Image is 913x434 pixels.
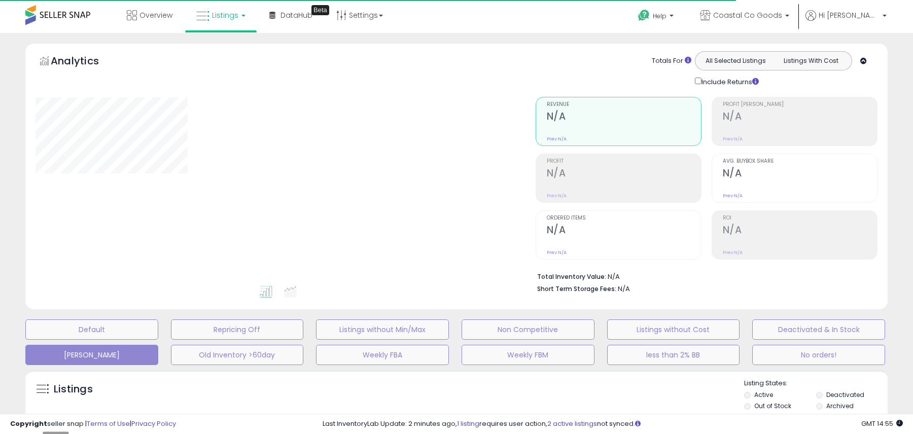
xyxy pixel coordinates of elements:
[723,111,877,124] h2: N/A
[607,345,740,365] button: less than 2% BB
[171,319,304,340] button: Repricing Off
[698,54,774,67] button: All Selected Listings
[537,272,606,281] b: Total Inventory Value:
[547,224,701,238] h2: N/A
[10,419,176,429] div: seller snap | |
[280,10,312,20] span: DataHub
[723,215,877,221] span: ROI
[653,12,666,20] span: Help
[139,10,172,20] span: Overview
[723,224,877,238] h2: N/A
[805,10,887,33] a: Hi [PERSON_NAME]
[607,319,740,340] button: Listings without Cost
[752,319,885,340] button: Deactivated & In Stock
[316,345,449,365] button: Weekly FBA
[171,345,304,365] button: Old Inventory >60day
[723,167,877,181] h2: N/A
[547,111,701,124] h2: N/A
[547,159,701,164] span: Profit
[713,10,782,20] span: Coastal Co Goods
[547,215,701,221] span: Ordered Items
[547,136,567,142] small: Prev: N/A
[723,249,743,256] small: Prev: N/A
[752,345,885,365] button: No orders!
[25,319,158,340] button: Default
[311,5,329,15] div: Tooltip anchor
[51,54,119,70] h5: Analytics
[723,193,743,199] small: Prev: N/A
[547,193,567,199] small: Prev: N/A
[537,270,870,282] li: N/A
[630,2,684,33] a: Help
[652,56,691,66] div: Totals For
[723,159,877,164] span: Avg. Buybox Share
[10,419,47,428] strong: Copyright
[212,10,238,20] span: Listings
[316,319,449,340] button: Listings without Min/Max
[723,102,877,107] span: Profit [PERSON_NAME]
[687,76,771,87] div: Include Returns
[618,284,630,294] span: N/A
[462,345,594,365] button: Weekly FBM
[547,167,701,181] h2: N/A
[462,319,594,340] button: Non Competitive
[547,249,567,256] small: Prev: N/A
[773,54,849,67] button: Listings With Cost
[638,9,650,22] i: Get Help
[537,284,616,293] b: Short Term Storage Fees:
[547,102,701,107] span: Revenue
[25,345,158,365] button: [PERSON_NAME]
[819,10,880,20] span: Hi [PERSON_NAME]
[723,136,743,142] small: Prev: N/A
